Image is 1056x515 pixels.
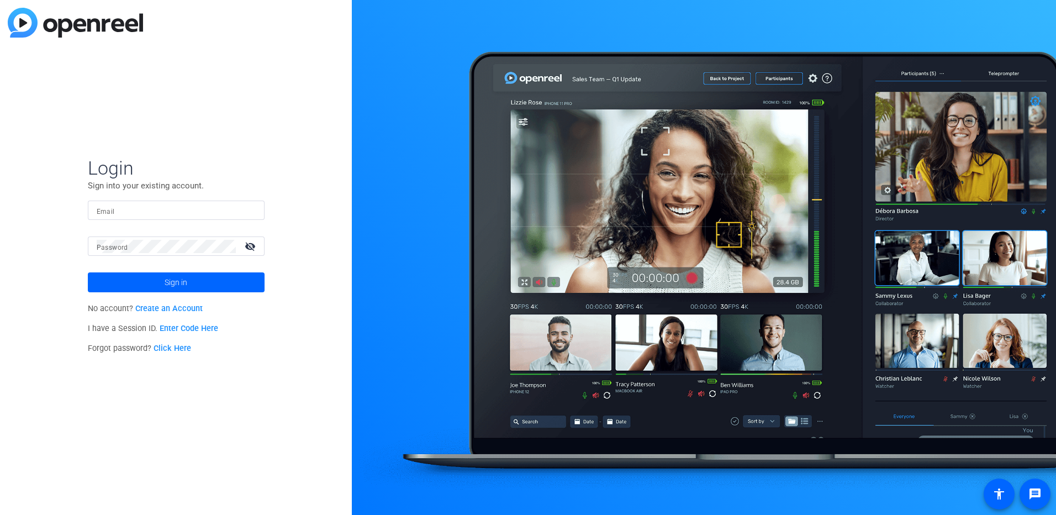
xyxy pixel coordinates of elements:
[135,304,203,313] a: Create an Account
[88,304,203,313] span: No account?
[992,487,1006,501] mat-icon: accessibility
[154,344,191,353] a: Click Here
[160,324,218,333] a: Enter Code Here
[88,156,265,180] span: Login
[1028,487,1042,501] mat-icon: message
[88,344,192,353] span: Forgot password?
[88,324,219,333] span: I have a Session ID.
[88,272,265,292] button: Sign in
[8,8,143,38] img: blue-gradient.svg
[165,269,187,296] span: Sign in
[88,180,265,192] p: Sign into your existing account.
[238,238,265,254] mat-icon: visibility_off
[97,204,256,217] input: Enter Email Address
[97,208,115,216] mat-label: Email
[97,244,128,251] mat-label: Password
